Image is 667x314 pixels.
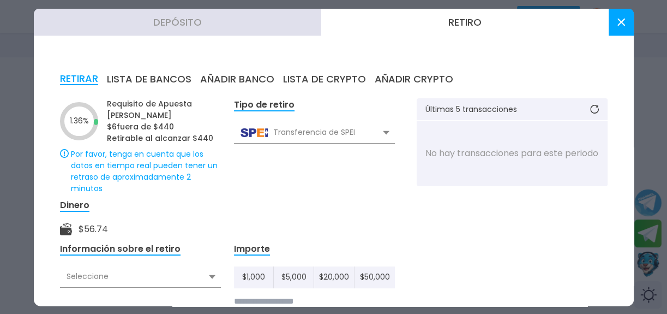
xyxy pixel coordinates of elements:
p: Por favor, tenga en cuenta que los datos en tiempo real pueden tener un retraso de aproximadament... [71,148,221,194]
button: Depósito [34,8,321,35]
button: AÑADIR CRYPTO [375,73,453,85]
div: Importe [234,242,270,255]
button: AÑADIR BANCO [200,73,274,85]
button: $5,000 [274,266,314,288]
text: 1.36% [69,115,88,126]
button: LISTA DE CRYPTO [283,73,366,85]
p: $ 6 fuera de $ 440 [107,121,221,132]
button: LISTA DE BANCOS [107,73,191,85]
button: $20,000 [314,266,354,288]
p: Últimas 5 transacciones [425,105,517,112]
div: $ 56.74 [79,222,108,235]
div: Tipo de retiro [234,98,295,111]
div: Información sobre el retiro [60,242,181,255]
p: No hay transacciones para este periodo [425,146,598,159]
p: Retirable al alcanzar $ 440 [107,132,221,144]
button: Retiro [321,8,609,35]
button: $1,000 [234,266,274,288]
img: Transferencia de SPEI [241,128,268,137]
div: Dinero [60,199,89,211]
button: RETIRAR [60,73,98,85]
p: Requisito de Apuesta [PERSON_NAME] [107,98,221,121]
button: $50,000 [354,266,394,288]
div: Transferencia de SPEI [234,122,395,143]
div: Seleccione [60,266,221,287]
